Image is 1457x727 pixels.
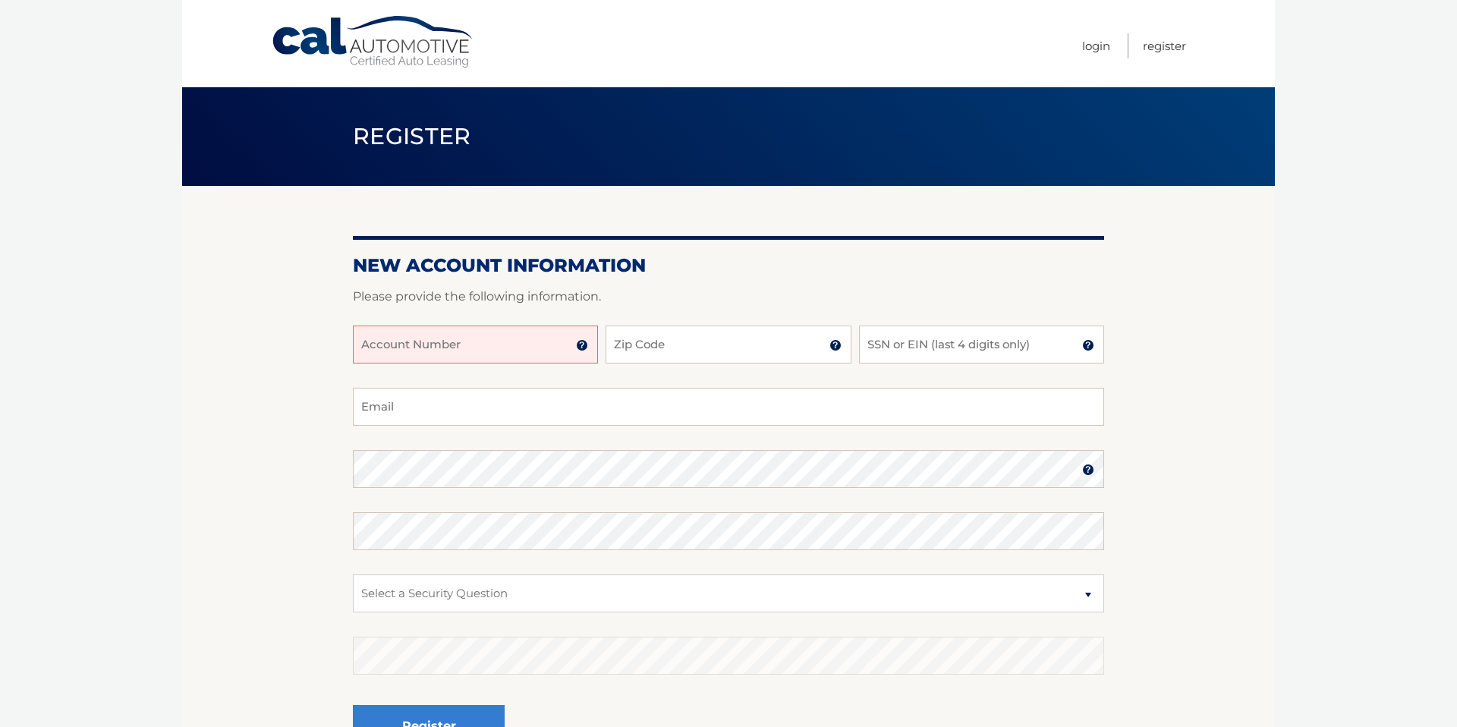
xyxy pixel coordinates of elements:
a: Register [1143,33,1186,58]
img: tooltip.svg [1082,339,1094,351]
input: Email [353,388,1104,426]
img: tooltip.svg [576,339,588,351]
h2: New Account Information [353,254,1104,277]
input: SSN or EIN (last 4 digits only) [859,326,1104,363]
img: tooltip.svg [1082,464,1094,476]
a: Login [1082,33,1110,58]
p: Please provide the following information. [353,286,1104,307]
span: Register [353,122,471,150]
img: tooltip.svg [829,339,842,351]
input: Zip Code [606,326,851,363]
input: Account Number [353,326,598,363]
a: Cal Automotive [271,15,476,69]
